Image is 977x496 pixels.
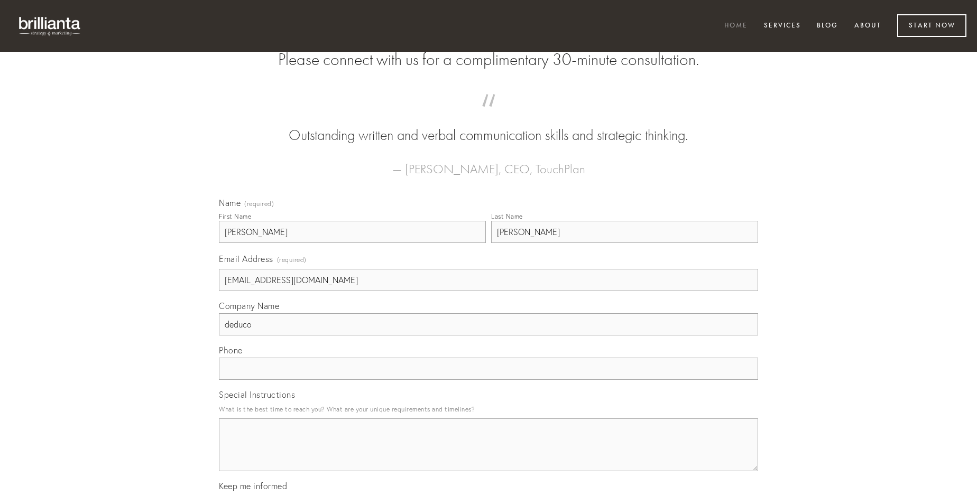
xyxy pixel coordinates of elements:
[219,50,758,70] h2: Please connect with us for a complimentary 30-minute consultation.
[277,252,307,267] span: (required)
[491,212,523,220] div: Last Name
[219,402,758,416] p: What is the best time to reach you? What are your unique requirements and timelines?
[236,105,741,125] span: “
[236,146,741,180] figcaption: — [PERSON_NAME], CEO, TouchPlan
[219,254,273,264] span: Email Address
[847,17,888,35] a: About
[11,11,90,41] img: brillianta - research, strategy, marketing
[219,345,243,355] span: Phone
[717,17,754,35] a: Home
[757,17,808,35] a: Services
[219,301,279,311] span: Company Name
[219,481,287,491] span: Keep me informed
[897,14,966,37] a: Start Now
[236,105,741,146] blockquote: Outstanding written and verbal communication skills and strategic thinking.
[244,201,274,207] span: (required)
[219,198,241,208] span: Name
[219,389,295,400] span: Special Instructions
[219,212,251,220] div: First Name
[810,17,845,35] a: Blog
